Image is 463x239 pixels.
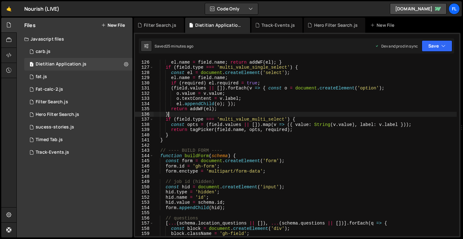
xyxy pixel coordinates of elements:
div: 142 [135,143,154,148]
div: 154 [135,205,154,211]
div: sucess-stories.js [36,124,74,130]
div: 139 [135,127,154,133]
div: 155 [135,210,154,216]
div: 132 [135,91,154,96]
div: 149 [135,179,154,185]
a: 🤙 [1,1,17,16]
div: Hero Filter Search.js [314,22,358,28]
div: 146 [135,164,154,169]
div: 7002/15633.js [24,45,132,58]
div: 7002/13525.js [24,96,132,108]
div: New File [370,22,397,28]
div: 126 [135,60,154,65]
div: 137 [135,117,154,122]
div: 141 [135,138,154,143]
div: Filter Search.js [144,22,176,28]
div: 148 [135,174,154,179]
div: 25 minutes ago [166,43,193,49]
div: 153 [135,200,154,205]
button: Save [422,40,452,52]
div: 127 [135,65,154,70]
div: 147 [135,169,154,174]
div: 130 [135,81,154,86]
div: 136 [135,112,154,117]
div: 7002/44314.js [24,108,132,121]
div: Track-Events.js [261,22,295,28]
div: 143 [135,148,154,153]
div: 145 [135,158,154,164]
div: 7002/24097.js [24,121,132,134]
div: 7002/36051.js [24,146,132,159]
div: Dev and prod in sync [375,43,418,49]
div: Javascript files [17,33,132,45]
div: 131 [135,86,154,91]
div: 156 [135,216,154,221]
div: Timed Tab.js [36,137,63,143]
a: [DOMAIN_NAME] [390,3,447,14]
div: Dietitian Application.js [195,22,243,28]
div: 128 [135,70,154,76]
div: Hero Filter Search.js [36,112,79,117]
a: Fl [448,3,460,14]
button: New File [101,23,125,28]
div: Nourish (LIVE) [24,5,59,13]
div: carb.js [36,49,50,54]
span: 1 [30,62,33,67]
div: fat.js [36,74,47,80]
div: Filter Search.js [36,99,68,105]
div: 7002/45930.js [24,58,132,71]
div: Track-Events.js [36,150,69,155]
div: 138 [135,122,154,128]
div: 7002/15634.js [24,83,132,96]
div: 150 [135,185,154,190]
button: Code Only [205,3,258,14]
div: 140 [135,133,154,138]
div: Saved [155,43,193,49]
div: 151 [135,190,154,195]
div: 134 [135,101,154,107]
div: 157 [135,221,154,226]
div: Dietitian Application.js [36,61,86,67]
div: 7002/25847.js [24,134,132,146]
div: 152 [135,195,154,200]
div: 133 [135,96,154,101]
div: 7002/15615.js [24,71,132,83]
h2: Files [24,22,36,29]
div: 158 [135,226,154,231]
div: 159 [135,231,154,236]
div: 135 [135,106,154,112]
div: 144 [135,153,154,159]
div: Fat-calc-2.js [36,87,63,92]
div: 129 [135,75,154,81]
